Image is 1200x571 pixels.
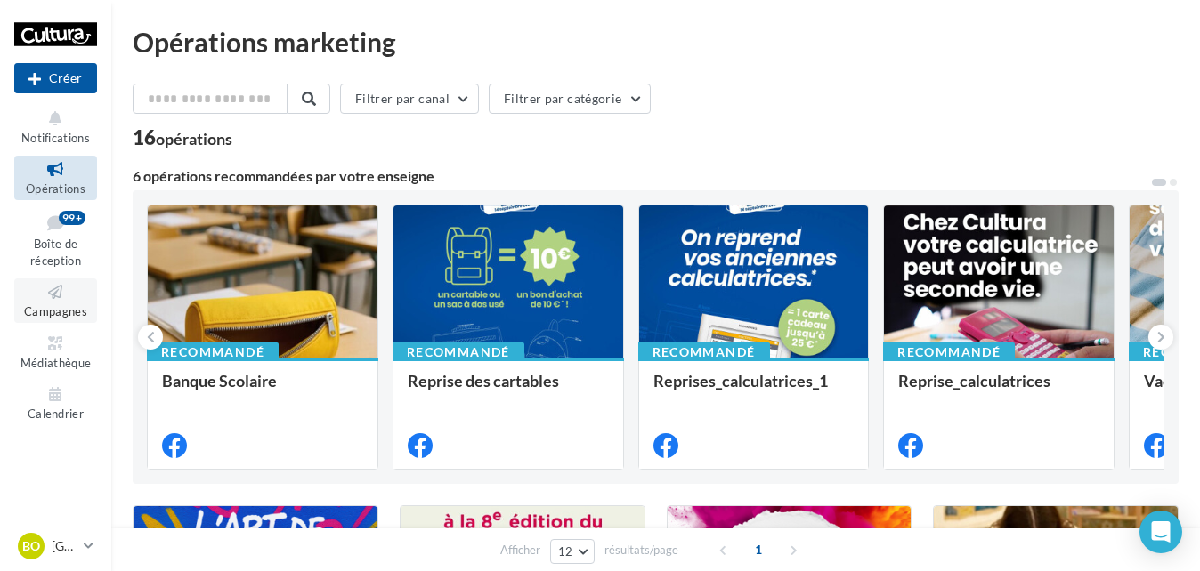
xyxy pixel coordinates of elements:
button: Filtrer par canal [340,84,479,114]
button: Créer [14,63,97,93]
div: Banque Scolaire [162,372,363,407]
p: [GEOGRAPHIC_DATA] [52,537,77,555]
div: 6 opérations recommandées par votre enseigne [133,169,1150,183]
span: Notifications [21,131,90,145]
a: Campagnes [14,278,97,322]
div: opérations [156,131,232,147]
span: Médiathèque [20,356,92,370]
div: Opérations marketing [133,28,1179,55]
div: Recommandé [393,342,524,362]
span: Bo [22,537,40,555]
span: Boîte de réception [30,237,81,268]
button: Filtrer par catégorie [489,84,651,114]
span: Campagnes [24,304,87,318]
span: 1 [744,535,773,564]
button: 12 [550,539,596,564]
div: 99+ [59,211,85,225]
div: 16 [133,128,232,148]
div: Reprise des cartables [408,372,609,407]
div: Nouvelle campagne [14,63,97,93]
a: Médiathèque [14,330,97,374]
span: Afficher [500,542,540,559]
div: Reprise_calculatrices [898,372,1099,407]
a: Calendrier [14,381,97,424]
div: Open Intercom Messenger [1139,511,1182,553]
span: Calendrier [28,406,84,421]
a: Opérations [14,156,97,199]
span: Opérations [26,181,85,196]
div: Recommandé [883,342,1015,362]
div: Recommandé [147,342,279,362]
div: Recommandé [638,342,770,362]
a: Bo [GEOGRAPHIC_DATA] [14,529,97,563]
div: Reprises_calculatrices_1 [653,372,855,407]
span: 12 [558,544,573,559]
span: résultats/page [604,542,678,559]
a: Boîte de réception99+ [14,207,97,272]
button: Notifications [14,105,97,149]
